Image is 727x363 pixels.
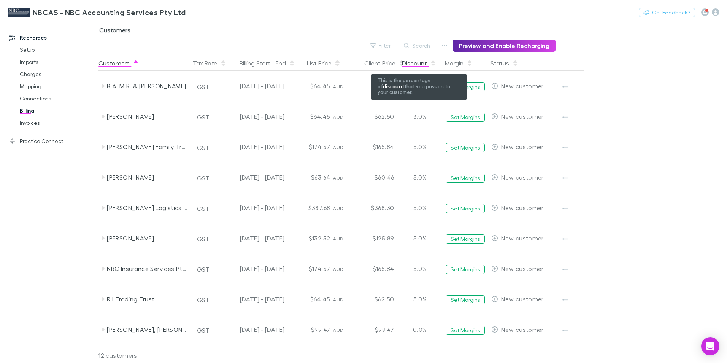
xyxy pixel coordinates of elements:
[98,284,588,314] div: R I Trading TrustGST[DATE] - [DATE]$64.45AUD$62.503.0%Set MarginsNew customer
[351,253,397,284] div: $165.84
[397,71,443,101] div: 3.0%
[333,297,343,302] span: AUD
[351,101,397,132] div: $62.50
[194,324,213,336] button: GST
[222,162,284,193] div: [DATE] - [DATE]
[639,8,695,17] button: Got Feedback?
[333,266,343,272] span: AUD
[445,56,473,71] button: Margin
[397,223,443,253] div: 5.0%
[107,132,187,162] div: [PERSON_NAME] Family Trust
[397,284,443,314] div: 3.0%
[12,117,103,129] a: Invoices
[501,113,543,120] span: New customer
[397,314,443,345] div: 0.0%
[287,71,333,101] div: $64.45
[98,348,190,363] div: 12 customers
[333,236,343,242] span: AUD
[194,202,213,215] button: GST
[222,71,284,101] div: [DATE] - [DATE]
[222,193,284,223] div: [DATE] - [DATE]
[98,314,588,345] div: [PERSON_NAME], [PERSON_NAME]GST[DATE] - [DATE]$99.47AUD$99.470.0%Set MarginsNew customer
[107,101,187,132] div: [PERSON_NAME]
[287,253,333,284] div: $174.57
[107,284,187,314] div: R I Trading Trust
[501,204,543,211] span: New customer
[397,253,443,284] div: 5.0%
[351,284,397,314] div: $62.50
[397,193,443,223] div: 5.0%
[333,205,343,211] span: AUD
[107,71,187,101] div: B.A. M.R. & [PERSON_NAME]
[107,193,187,223] div: [PERSON_NAME] Logistics Pty Ltd
[501,174,543,181] span: New customer
[194,294,213,306] button: GST
[12,44,103,56] a: Setup
[107,314,187,345] div: [PERSON_NAME], [PERSON_NAME]
[490,56,518,71] button: Status
[107,253,187,284] div: NBC Insurance Services Pty Ltd
[446,295,485,304] button: Set Margins
[98,56,139,71] button: Customers
[351,314,397,345] div: $99.47
[98,71,588,101] div: B.A. M.R. & [PERSON_NAME]GST[DATE] - [DATE]$64.45AUD$62.503.0%Set MarginsNew customer
[287,162,333,193] div: $63.64
[307,56,341,71] button: List Price
[397,162,443,193] div: 5.0%
[222,223,284,253] div: [DATE] - [DATE]
[222,284,284,314] div: [DATE] - [DATE]
[287,284,333,314] div: $64.45
[446,265,485,274] button: Set Margins
[222,101,284,132] div: [DATE] - [DATE]
[194,111,213,123] button: GST
[240,56,295,71] button: Billing Start - End
[351,132,397,162] div: $165.84
[351,162,397,193] div: $60.46
[397,101,443,132] div: 3.0%
[287,223,333,253] div: $132.52
[446,174,485,183] button: Set Margins
[351,71,397,101] div: $62.50
[333,114,343,120] span: AUD
[107,223,187,253] div: [PERSON_NAME]
[193,56,226,71] button: Tax Rate
[351,223,397,253] div: $125.89
[501,143,543,150] span: New customer
[364,56,405,71] button: Client Price
[222,314,284,345] div: [DATE] - [DATE]
[501,295,543,302] span: New customer
[8,8,30,17] img: NBCAS - NBC Accounting Services Pty Ltd's Logo
[12,105,103,117] a: Billing
[12,56,103,68] a: Imports
[194,263,213,275] button: GST
[287,314,333,345] div: $99.47
[501,265,543,272] span: New customer
[98,223,588,253] div: [PERSON_NAME]GST[DATE] - [DATE]$132.52AUD$125.895.0%Set MarginsNew customer
[98,193,588,223] div: [PERSON_NAME] Logistics Pty LtdGST[DATE] - [DATE]$387.68AUD$368.305.0%Set MarginsNew customer
[98,253,588,284] div: NBC Insurance Services Pty LtdGST[DATE] - [DATE]$174.57AUD$165.845.0%Set MarginsNew customer
[194,81,213,93] button: GST
[333,145,343,150] span: AUD
[446,204,485,213] button: Set Margins
[33,8,186,17] h3: NBCAS - NBC Accounting Services Pty Ltd
[107,162,187,193] div: [PERSON_NAME]
[222,253,284,284] div: [DATE] - [DATE]
[98,101,588,132] div: [PERSON_NAME]GST[DATE] - [DATE]$64.45AUD$62.503.0%Set MarginsNew customer
[446,143,485,152] button: Set Margins
[453,40,556,52] button: Preview and Enable Recharging
[98,132,588,162] div: [PERSON_NAME] Family TrustGST[DATE] - [DATE]$174.57AUD$165.845.0%Set MarginsNew customer
[2,135,103,147] a: Practice Connect
[400,41,435,50] button: Search
[446,82,485,91] button: Set Margins
[194,233,213,245] button: GST
[194,172,213,184] button: GST
[351,193,397,223] div: $368.30
[2,32,103,44] a: Recharges
[446,113,485,122] button: Set Margins
[402,56,436,71] div: Discount
[222,132,284,162] div: [DATE] - [DATE]
[501,82,543,89] span: New customer
[12,80,103,92] a: Mapping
